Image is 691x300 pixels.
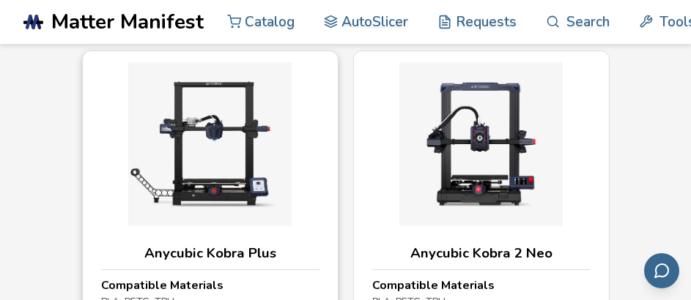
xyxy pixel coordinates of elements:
h3: Anycubic Kobra 2 Neo [372,245,591,261]
h3: Anycubic Kobra Plus [101,245,319,261]
strong: Compatible Materials [372,277,495,293]
span: Matter Manifest [51,10,204,34]
button: Send feedback via email [644,253,679,288]
strong: Compatible Materials [101,277,223,293]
